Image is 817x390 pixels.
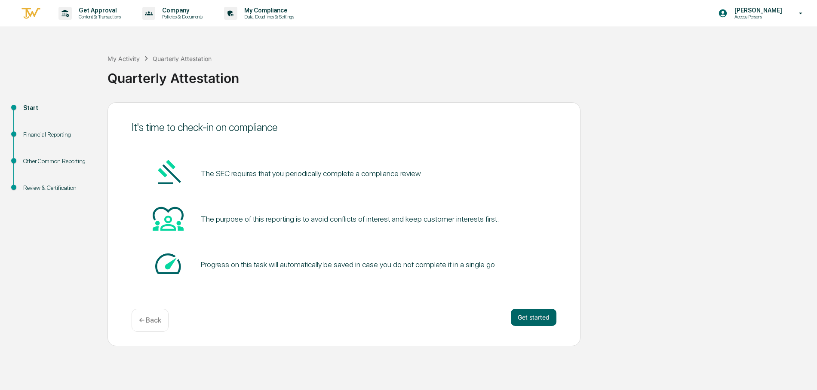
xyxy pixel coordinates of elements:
[153,248,184,279] img: Speed-dial
[72,14,125,20] p: Content & Transactions
[107,64,813,86] div: Quarterly Attestation
[21,6,41,21] img: logo
[132,121,556,134] div: It's time to check-in on compliance
[155,14,207,20] p: Policies & Documents
[789,362,813,385] iframe: Open customer support
[153,55,212,62] div: Quarterly Attestation
[153,203,184,234] img: Heart
[23,183,94,192] div: Review & Certification
[201,214,499,223] div: The purpose of this reporting is to avoid conflicts of interest and keep customer interests first.
[728,7,786,14] p: [PERSON_NAME]
[107,55,140,62] div: My Activity
[23,157,94,166] div: Other Common Reporting
[201,168,421,179] pre: The SEC requires that you periodically complete a compliance review
[23,104,94,113] div: Start
[153,157,184,188] img: Gavel
[511,309,556,326] button: Get started
[139,316,161,324] p: ← Back
[237,14,298,20] p: Data, Deadlines & Settings
[72,7,125,14] p: Get Approval
[201,260,496,269] div: Progress on this task will automatically be saved in case you do not complete it in a single go.
[237,7,298,14] p: My Compliance
[728,14,786,20] p: Access Persons
[23,130,94,139] div: Financial Reporting
[155,7,207,14] p: Company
